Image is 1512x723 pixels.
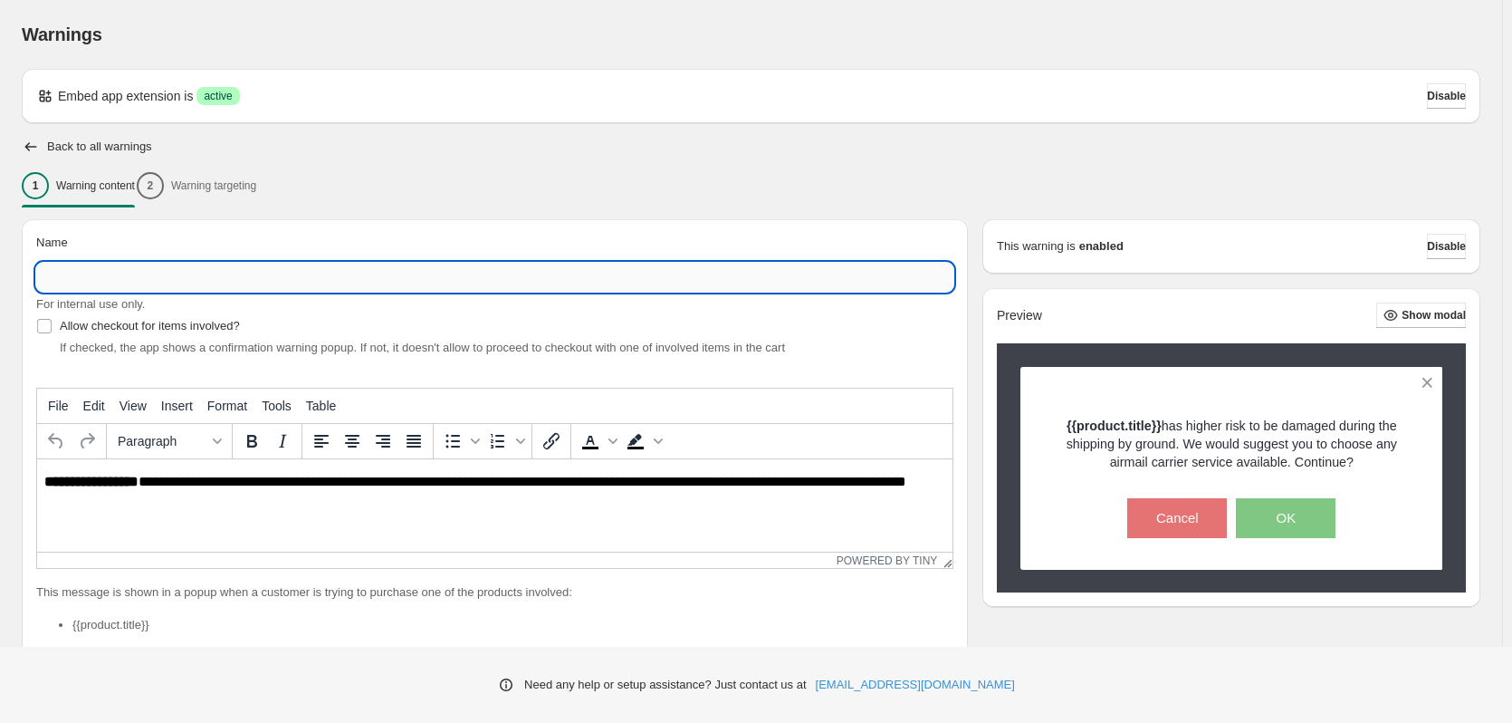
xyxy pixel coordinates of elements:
[58,87,193,105] p: Embed app extension is
[56,178,135,193] p: Warning content
[437,426,483,457] div: Bullet list
[306,426,337,457] button: Align left
[398,426,429,457] button: Justify
[36,297,145,311] span: For internal use only.
[1402,308,1466,323] span: Show modal
[306,399,336,413] span: Table
[997,237,1076,255] p: This warning is
[997,308,1042,323] h2: Preview
[1376,303,1466,328] button: Show modal
[48,399,69,413] span: File
[72,426,102,457] button: Redo
[536,426,567,457] button: Insert/edit link
[236,426,267,457] button: Bold
[816,676,1015,694] a: [EMAIL_ADDRESS][DOMAIN_NAME]
[483,426,528,457] div: Numbered list
[41,426,72,457] button: Undo
[575,426,620,457] div: Text color
[1427,89,1466,103] span: Disable
[118,434,206,448] span: Paragraph
[1079,237,1124,255] strong: enabled
[620,426,665,457] div: Background color
[1427,239,1466,254] span: Disable
[72,616,953,634] li: {{product.title}}
[60,341,785,354] span: If checked, the app shows a confirmation warning popup. If not, it doesn't allow to proceed to ch...
[60,319,240,333] span: Allow checkout for items involved?
[22,172,49,199] div: 1
[36,583,953,602] p: This message is shown in a popup when a customer is trying to purchase one of the products involved:
[837,554,938,567] a: Powered by Tiny
[22,167,135,205] button: 1Warning content
[1427,83,1466,109] button: Disable
[36,236,68,249] span: Name
[368,426,398,457] button: Align right
[1067,419,1162,433] strong: {{product.title}}
[937,553,952,568] div: Resize
[1427,234,1466,259] button: Disable
[120,399,147,413] span: View
[37,459,952,552] iframe: Rich Text Area
[207,399,247,413] span: Format
[262,399,292,413] span: Tools
[1127,498,1227,538] button: Cancel
[1052,417,1412,471] p: has higher risk to be damaged during the shipping by ground. We would suggest you to choose any a...
[337,426,368,457] button: Align center
[161,399,193,413] span: Insert
[22,24,102,44] span: Warnings
[204,89,232,103] span: active
[110,426,228,457] button: Formats
[83,399,105,413] span: Edit
[267,426,298,457] button: Italic
[1236,498,1335,538] button: OK
[47,140,152,154] h2: Back to all warnings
